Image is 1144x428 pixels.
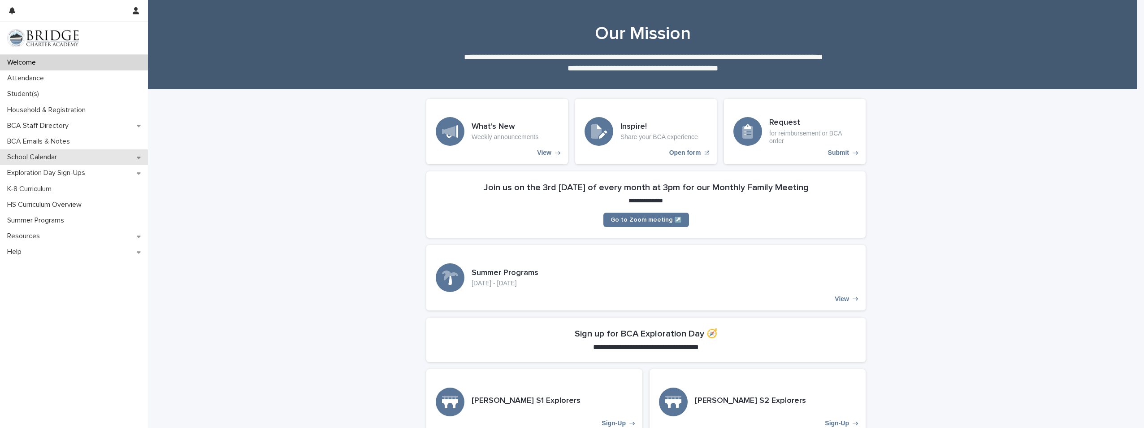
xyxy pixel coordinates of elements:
[4,232,47,240] p: Resources
[426,99,568,164] a: View
[575,328,718,339] h2: Sign up for BCA Exploration Day 🧭
[4,58,43,67] p: Welcome
[423,23,862,44] h1: Our Mission
[537,149,551,157] p: View
[472,122,538,132] h3: What's New
[669,149,701,157] p: Open form
[4,185,59,193] p: K-8 Curriculum
[4,201,89,209] p: HS Curriculum Overview
[620,122,698,132] h3: Inspire!
[4,216,71,225] p: Summer Programs
[4,106,93,114] p: Household & Registration
[695,396,806,406] h3: [PERSON_NAME] S2 Explorers
[4,248,29,256] p: Help
[472,268,538,278] h3: Summer Programs
[828,149,849,157] p: Submit
[4,74,51,83] p: Attendance
[769,118,856,128] h3: Request
[4,153,64,162] p: School Calendar
[7,29,79,47] img: V1C1m3IdTEidaUdm9Hs0
[472,133,538,141] p: Weekly announcements
[575,99,717,164] a: Open form
[602,419,626,427] p: Sign-Up
[484,182,809,193] h2: Join us on the 3rd [DATE] of every month at 3pm for our Monthly Family Meeting
[603,213,689,227] a: Go to Zoom meeting ↗️
[835,295,849,303] p: View
[620,133,698,141] p: Share your BCA experience
[472,280,538,287] p: [DATE] - [DATE]
[825,419,849,427] p: Sign-Up
[4,137,77,146] p: BCA Emails & Notes
[426,245,866,310] a: View
[472,396,581,406] h3: [PERSON_NAME] S1 Explorers
[724,99,866,164] a: Submit
[4,90,46,98] p: Student(s)
[4,169,92,177] p: Exploration Day Sign-Ups
[4,122,76,130] p: BCA Staff Directory
[611,217,682,223] span: Go to Zoom meeting ↗️
[769,130,856,145] p: for reimbursement or BCA order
